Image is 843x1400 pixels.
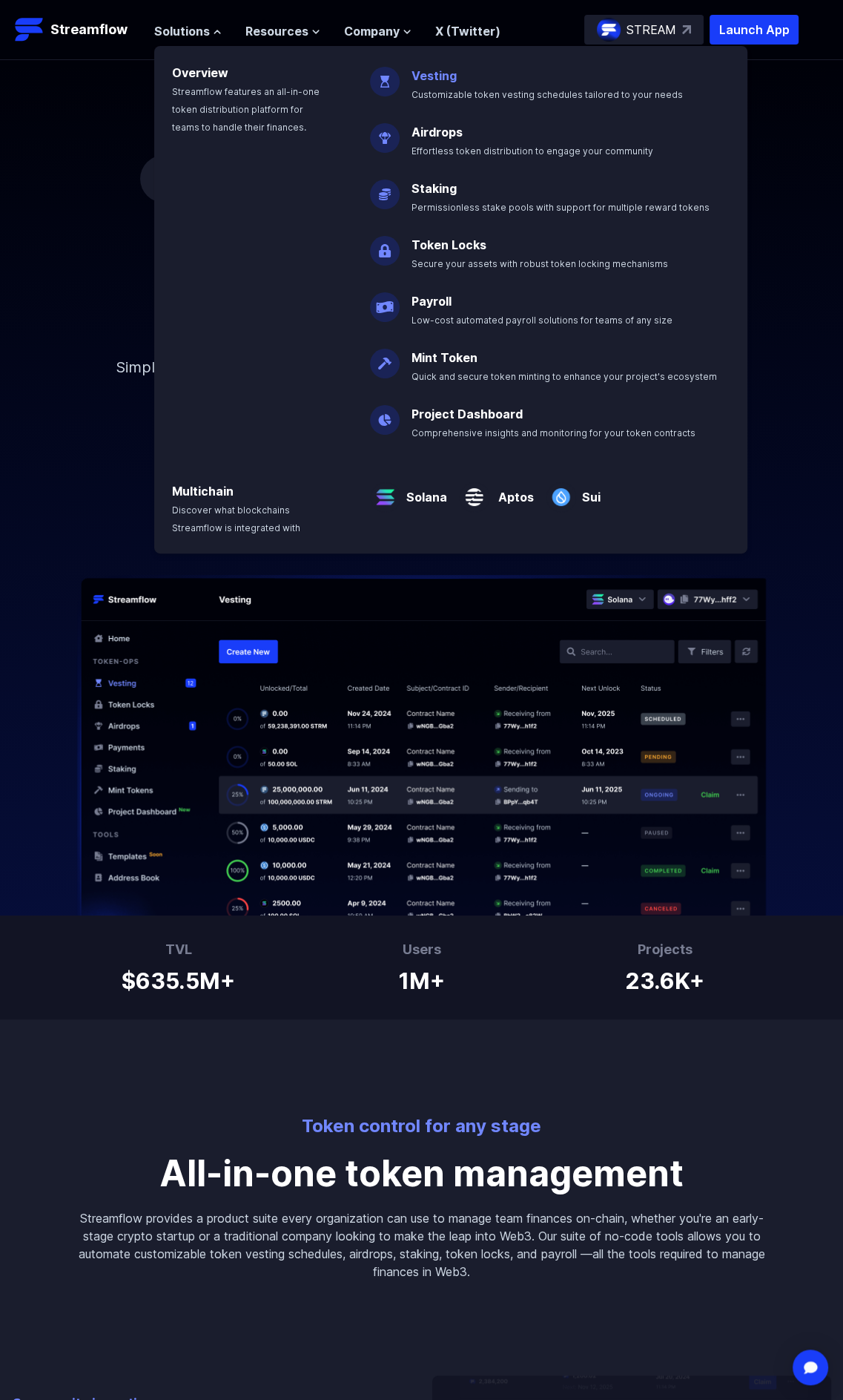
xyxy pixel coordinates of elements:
span: Discover what blockchains Streamflow is integrated with [172,505,300,533]
a: Multichain [172,484,234,499]
h3: Projects [625,939,704,960]
a: Mint Token [411,350,477,365]
a: Airdrops [411,125,463,139]
span: Permissionless stake pools with support for multiple reward tokens [411,202,710,213]
a: Payroll [411,294,452,309]
h1: 23.6K+ [625,962,704,994]
button: Company [344,22,411,40]
img: Sui [546,470,576,512]
span: Effortless token distribution to engage your community [411,145,653,157]
img: Mint Token [370,337,400,378]
a: Streamflow [15,15,139,45]
a: STREAM [584,15,704,45]
span: Comprehensive insights and monitoring for your token contracts [411,427,695,438]
h1: 1M+ [398,962,445,994]
button: Solutions [154,22,222,40]
a: Vesting [411,68,457,83]
img: top-right-arrow.svg [682,25,691,34]
p: Streamflow [50,19,128,40]
p: Simplify your token distribution with Streamflow's Application and SDK, offering access to custom... [103,333,741,422]
h1: Token management infrastructure [88,238,756,333]
img: Vesting [370,55,400,96]
span: Customizable token vesting schedules tailored to your needs [411,89,683,100]
img: Payroll [370,280,400,322]
a: Project Dashboard [411,407,523,421]
span: Streamflow features an all-in-one token distribution platform for teams to handle their finances. [172,86,320,133]
span: Company [344,22,400,40]
img: streamflow-logo-circle.png [597,18,621,42]
button: Launch App [710,15,799,45]
img: Project Dashboard [370,393,400,435]
img: Airdrops [370,111,400,153]
h1: $635.5M+ [122,962,235,994]
img: Streamflow Logo [15,15,44,45]
img: Aptos [459,470,489,512]
button: Resources [245,22,320,40]
span: Low-cost automated payroll solutions for teams of any size [411,315,672,326]
a: X (Twitter) [435,24,500,39]
h3: TVL [122,939,235,960]
a: Overview [172,65,228,80]
span: Secure your assets with robust token locking mechanisms [411,258,668,269]
span: Solutions [154,22,210,40]
a: Token Locks [411,237,486,252]
a: Sui [576,476,601,506]
p: Token control for any stage [78,1114,766,1138]
h3: Users [398,939,445,960]
img: Staking [370,168,400,209]
span: Resources [245,22,308,40]
div: Open Intercom Messenger [793,1350,828,1385]
img: Token Locks [370,224,400,266]
a: Aptos [489,476,534,506]
span: Quick and secure token minting to enhance your project's ecosystem [411,371,717,382]
p: All-in-one token management [78,1156,766,1192]
p: Streamflow provides a product suite every organization can use to manage team finances on-chain, ... [78,1209,766,1281]
p: STREAM [627,21,676,39]
a: Staking [411,181,457,196]
img: Solana [370,470,400,512]
a: Solana [400,476,447,506]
